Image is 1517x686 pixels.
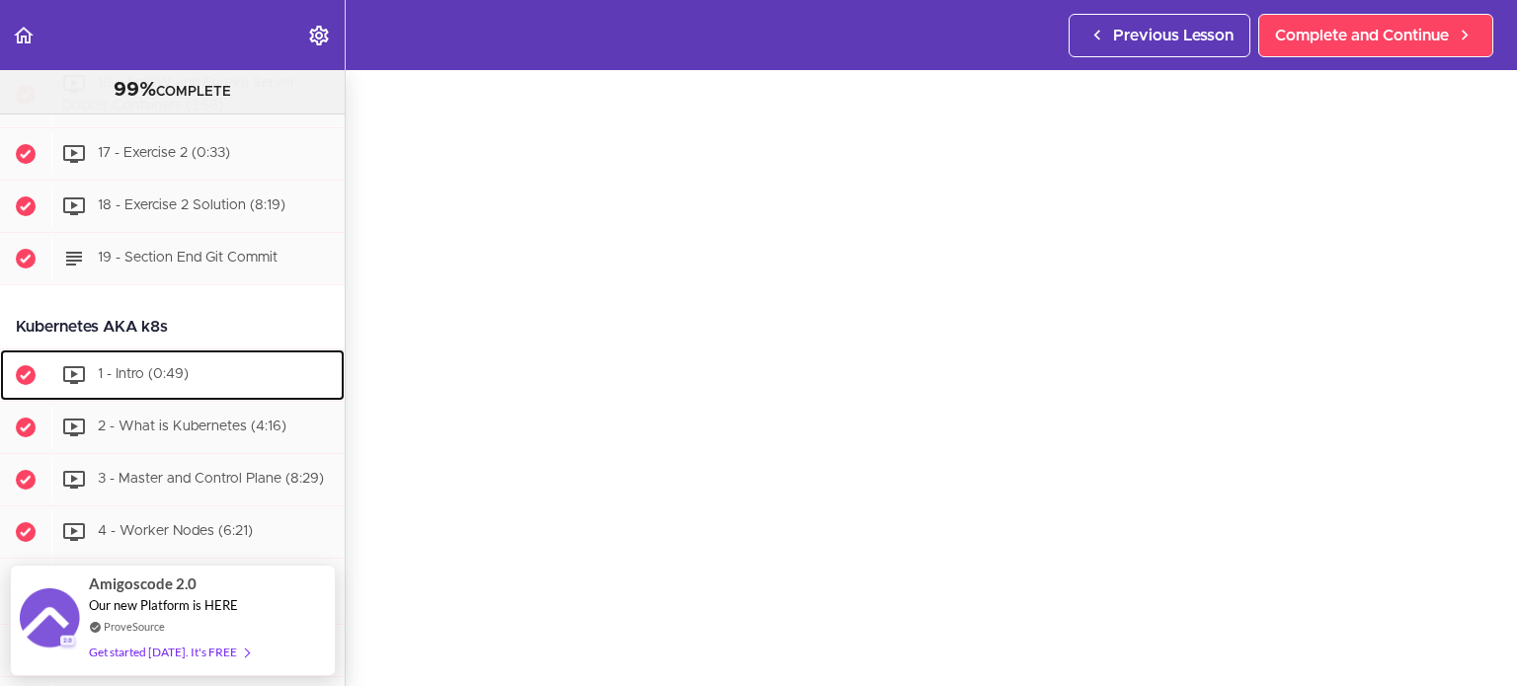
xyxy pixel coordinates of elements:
span: 19 - Section End Git Commit [98,251,278,265]
span: 4 - Worker Nodes (6:21) [98,524,253,538]
svg: Back to course curriculum [12,24,36,47]
img: provesource social proof notification image [20,588,79,652]
div: COMPLETE [25,78,320,104]
span: 99% [114,80,156,100]
span: 18 - Exercise 2 Solution (8:19) [98,198,285,212]
iframe: Video Player [385,60,1477,674]
span: Amigoscode 2.0 [89,572,197,595]
span: 17 - Exercise 2 (0:33) [98,146,230,160]
a: ProveSource [104,618,165,635]
a: Complete and Continue [1258,14,1493,57]
svg: Settings Menu [307,24,331,47]
span: Previous Lesson [1113,24,1234,47]
a: Previous Lesson [1069,14,1250,57]
span: 3 - Master and Control Plane (8:29) [98,472,324,486]
span: Our new Platform is HERE [89,597,238,613]
span: 1 - Intro (0:49) [98,367,189,381]
span: Complete and Continue [1275,24,1449,47]
div: Get started [DATE]. It's FREE [89,641,249,663]
span: 2 - What is Kubernetes (4:16) [98,419,286,433]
